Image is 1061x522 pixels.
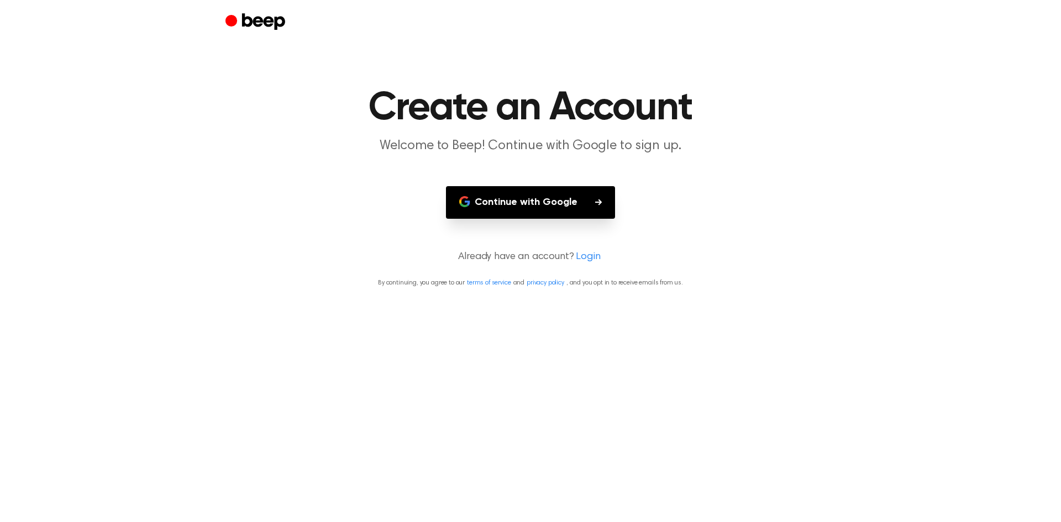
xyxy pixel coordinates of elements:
[248,88,813,128] h1: Create an Account
[13,278,1048,288] p: By continuing, you agree to our and , and you opt in to receive emails from us.
[225,12,288,33] a: Beep
[576,250,600,265] a: Login
[318,137,743,155] p: Welcome to Beep! Continue with Google to sign up.
[527,280,564,286] a: privacy policy
[13,250,1048,265] p: Already have an account?
[467,280,511,286] a: terms of service
[446,186,615,219] button: Continue with Google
